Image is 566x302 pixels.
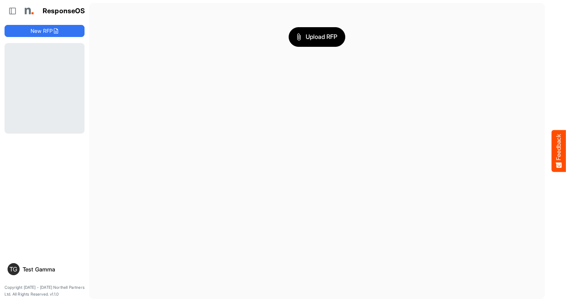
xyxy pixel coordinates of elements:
h1: ResponseOS [43,7,85,15]
button: New RFP [5,25,85,37]
div: Test Gamma [23,267,82,272]
span: Upload RFP [297,32,337,42]
button: Upload RFP [289,27,345,47]
p: Copyright [DATE] - [DATE] Northell Partners Ltd. All Rights Reserved. v1.1.0 [5,284,85,297]
img: Northell [21,3,36,18]
div: Loading... [5,43,85,134]
button: Feedback [552,130,566,172]
span: TG [9,266,17,272]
